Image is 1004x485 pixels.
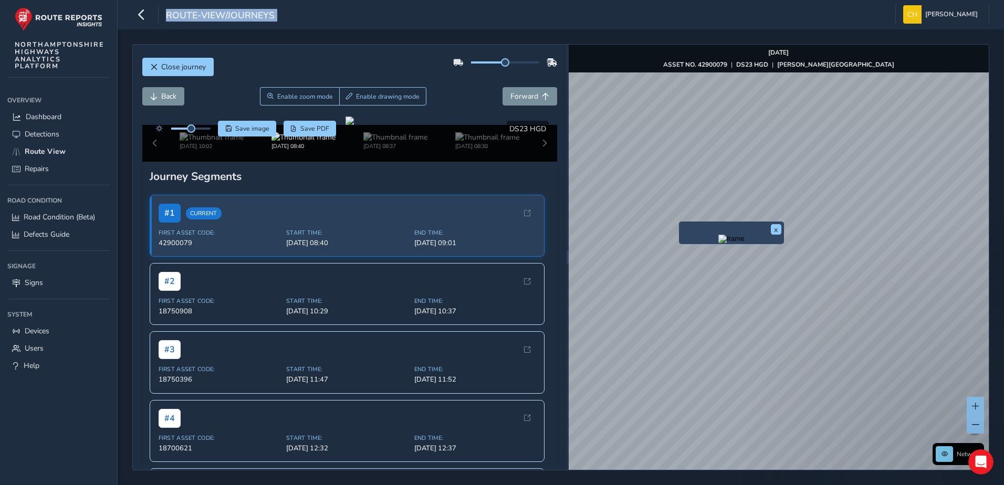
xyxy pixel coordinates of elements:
div: Signage [7,258,110,274]
span: First Asset Code: [159,365,280,373]
a: Signs [7,274,110,291]
span: [DATE] 12:32 [286,444,408,453]
span: Save PDF [300,124,329,133]
span: # 2 [159,272,181,291]
button: Forward [503,87,557,106]
span: First Asset Code: [159,229,280,237]
div: [DATE] 08:30 [455,142,519,150]
span: Save image [235,124,269,133]
div: | | [663,60,894,69]
span: Start Time: [286,365,408,373]
img: Thumbnail frame [180,132,244,142]
div: [DATE] 08:37 [363,142,427,150]
div: Overview [7,92,110,108]
strong: [DATE] [768,48,789,57]
span: Start Time: [286,434,408,442]
span: Users [25,343,44,353]
button: Close journey [142,58,214,76]
a: Help [7,357,110,374]
span: [DATE] 10:37 [414,307,536,316]
span: DS23 HGD [509,124,546,134]
button: Back [142,87,184,106]
a: Devices [7,322,110,340]
span: # 3 [159,340,181,359]
button: Draw [339,87,427,106]
span: route-view/journeys [166,9,275,24]
img: rr logo [15,7,102,31]
button: x [771,224,781,235]
span: [DATE] 11:52 [414,375,536,384]
span: Start Time: [286,229,408,237]
strong: ASSET NO. 42900079 [663,60,727,69]
span: 42900079 [159,238,280,248]
span: Help [24,361,39,371]
span: Devices [25,326,49,336]
span: # 1 [159,204,181,223]
button: PDF [284,121,337,136]
a: Route View [7,143,110,160]
span: Start Time: [286,297,408,305]
span: 18750396 [159,375,280,384]
span: Network [957,450,981,458]
span: [DATE] 11:47 [286,375,408,384]
strong: DS23 HGD [736,60,768,69]
strong: [PERSON_NAME][GEOGRAPHIC_DATA] [777,60,894,69]
a: Detections [7,125,110,143]
span: [DATE] 09:01 [414,238,536,248]
button: Zoom [260,87,339,106]
div: Road Condition [7,193,110,208]
span: # 4 [159,409,181,428]
div: [DATE] 10:02 [180,142,244,150]
span: Enable zoom mode [277,92,333,101]
span: [DATE] 08:40 [286,238,408,248]
span: Defects Guide [24,229,69,239]
img: Thumbnail frame [455,132,519,142]
a: Defects Guide [7,226,110,243]
span: Dashboard [26,112,61,122]
span: Repairs [25,164,49,174]
a: Dashboard [7,108,110,125]
span: End Time: [414,434,536,442]
span: End Time: [414,365,536,373]
span: Route View [25,146,66,156]
a: Users [7,340,110,357]
span: Current [186,207,222,219]
img: frame [718,235,745,243]
span: End Time: [414,229,536,237]
span: Enable drawing mode [356,92,420,101]
img: Thumbnail frame [271,132,336,142]
span: Signs [25,278,43,288]
div: Journey Segments [150,169,550,184]
span: [DATE] 10:29 [286,307,408,316]
span: First Asset Code: [159,434,280,442]
div: System [7,307,110,322]
span: NORTHAMPTONSHIRE HIGHWAYS ANALYTICS PLATFORM [15,41,104,70]
span: [DATE] 12:37 [414,444,536,453]
span: Forward [510,91,538,101]
iframe: Intercom live chat [968,449,993,475]
img: Thumbnail frame [363,132,427,142]
span: End Time: [414,297,536,305]
button: [PERSON_NAME] [903,5,981,24]
a: Repairs [7,160,110,177]
span: 18700621 [159,444,280,453]
button: Preview frame [682,235,781,241]
span: First Asset Code: [159,297,280,305]
div: [DATE] 08:40 [271,142,336,150]
span: 18750908 [159,307,280,316]
span: Detections [25,129,59,139]
span: Close journey [161,62,206,72]
span: Road Condition (Beta) [24,212,95,222]
span: Back [161,91,176,101]
a: Road Condition (Beta) [7,208,110,226]
button: Save [218,121,276,136]
img: diamond-layout [903,5,922,24]
span: [PERSON_NAME] [925,5,978,24]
